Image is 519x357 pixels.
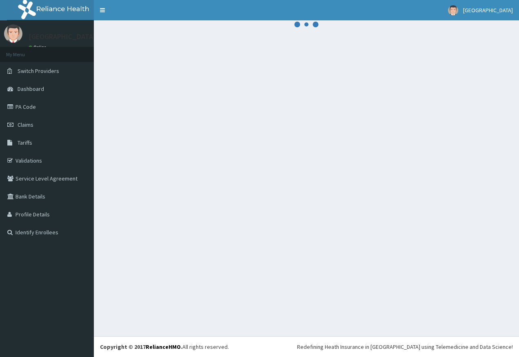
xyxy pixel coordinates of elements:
img: User Image [4,24,22,43]
span: Dashboard [18,85,44,93]
div: Redefining Heath Insurance in [GEOGRAPHIC_DATA] using Telemedicine and Data Science! [297,343,513,351]
footer: All rights reserved. [94,336,519,357]
span: [GEOGRAPHIC_DATA] [463,7,513,14]
strong: Copyright © 2017 . [100,343,182,350]
span: Claims [18,121,33,128]
img: User Image [448,5,458,15]
a: RelianceHMO [146,343,181,350]
a: Online [29,44,48,50]
span: Switch Providers [18,67,59,75]
p: [GEOGRAPHIC_DATA] [29,33,96,40]
span: Tariffs [18,139,32,146]
svg: audio-loading [294,12,319,37]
